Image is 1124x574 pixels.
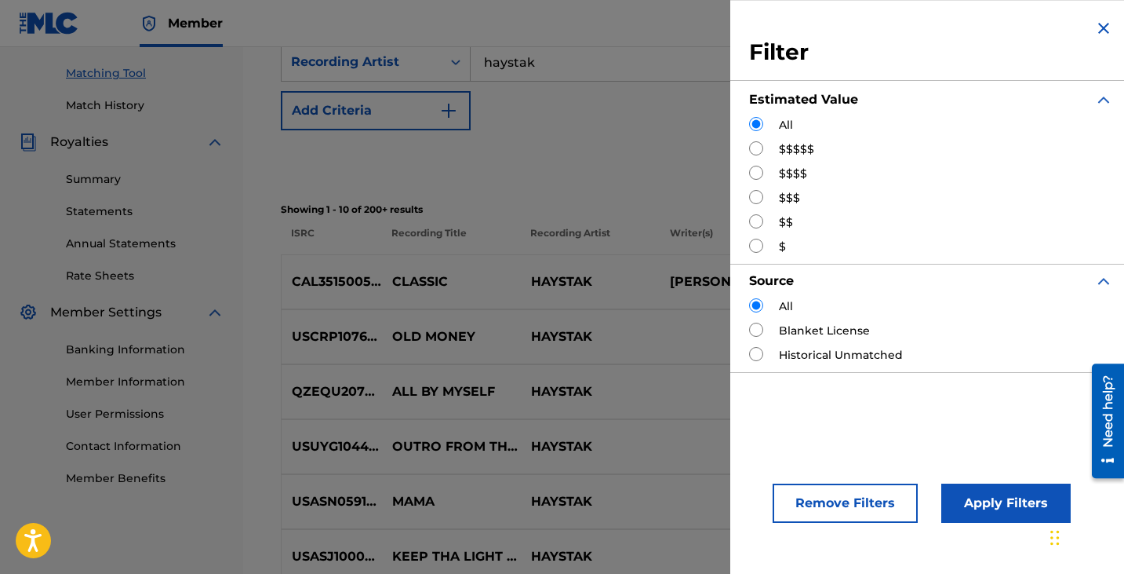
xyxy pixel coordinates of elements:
p: HAYSTAK [521,272,660,291]
div: Drag [1050,514,1060,561]
p: QZEQU2075940 [282,382,382,401]
p: KEEP THA LIGHT ON [382,547,521,566]
img: expand [206,303,224,322]
p: CLASSIC [382,272,521,291]
strong: Source [749,273,794,288]
p: HAYSTAK [521,492,660,511]
label: All [779,117,793,133]
a: Rate Sheets [66,268,224,284]
a: Member Information [66,374,224,390]
button: Apply Filters [941,484,1071,523]
label: $$$$ [779,166,807,182]
button: Remove Filters [773,484,918,523]
p: CAL351500552 [282,272,382,291]
span: Member Settings [50,303,162,322]
span: Royalties [50,133,108,152]
label: $$ [779,214,793,231]
p: OUTRO FROM THE BASEMINT [382,437,521,456]
a: Summary [66,171,224,188]
p: MAMA [382,492,521,511]
label: All [779,298,793,315]
a: Statements [66,203,224,220]
p: Recording Artist [520,226,659,254]
p: ALL BY MYSELF [382,382,521,401]
label: Historical Unmatched [779,347,903,364]
img: close [1094,19,1113,38]
a: Banking Information [66,342,224,358]
iframe: Chat Widget [1046,499,1124,574]
label: $$$ [779,190,800,207]
img: expand [1094,90,1113,109]
iframe: Resource Center [1080,357,1124,484]
p: USUYG1044396 [282,437,382,456]
div: Recording Artist [291,53,432,71]
strong: Estimated Value [749,92,858,107]
p: Writer(s) [659,226,798,254]
img: 9d2ae6d4665cec9f34b9.svg [439,101,458,120]
a: Matching Tool [66,65,224,82]
a: Match History [66,97,224,114]
a: Member Benefits [66,470,224,487]
a: Annual Statements [66,236,224,252]
p: USASJ1000017 [282,547,382,566]
label: Blanket License [779,323,870,339]
p: HAYSTAK [521,547,660,566]
p: HAYSTAK [521,327,660,346]
img: Top Rightsholder [140,14,158,33]
p: USASN0591513 [282,492,382,511]
p: USCRP1076537 [282,327,382,346]
img: Member Settings [19,303,38,322]
label: $$$$$ [779,141,814,158]
button: Add Criteria [281,91,471,130]
a: Contact Information [66,438,224,455]
p: HAYSTAK [521,437,660,456]
img: MLC Logo [19,12,79,35]
p: ISRC [281,226,381,254]
p: [PERSON_NAME] [659,272,798,291]
p: HAYSTAK [521,382,660,401]
p: Showing 1 - 10 of 200+ results [281,203,1086,217]
h3: Filter [749,38,1113,67]
label: $ [779,239,786,255]
span: Member [168,14,223,32]
p: Recording Title [381,226,520,254]
img: expand [1094,272,1113,291]
img: expand [206,133,224,152]
img: Royalties [19,133,38,152]
a: User Permissions [66,406,224,422]
p: OLD MONEY [382,327,521,346]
